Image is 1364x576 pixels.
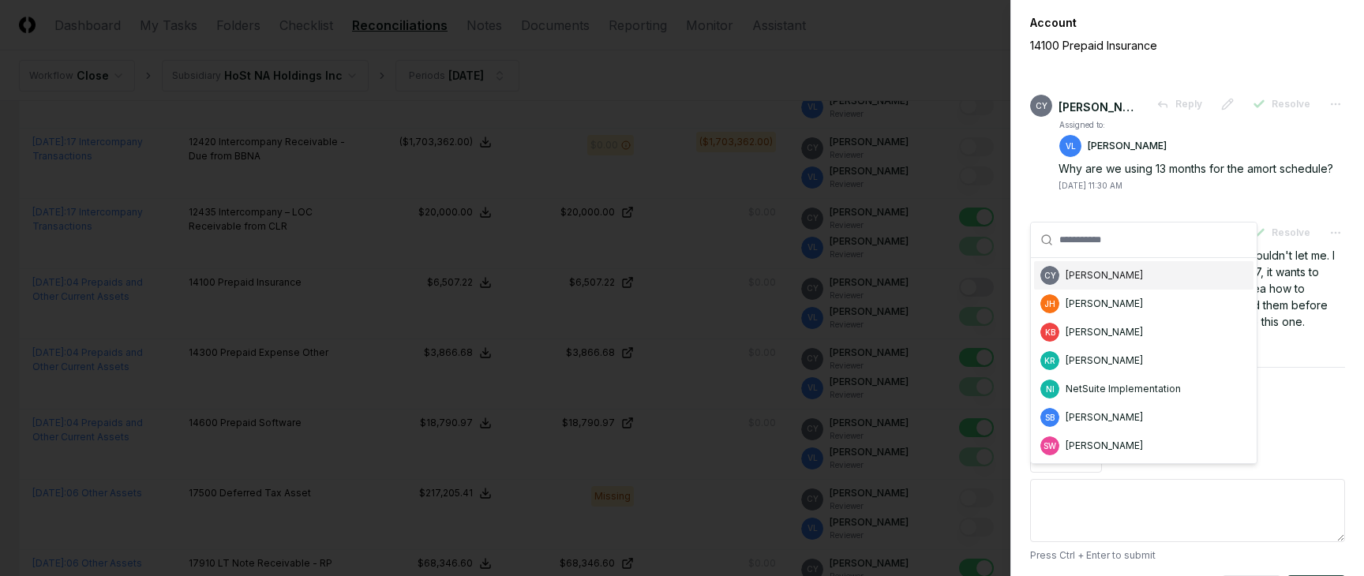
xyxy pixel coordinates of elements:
span: CY [1044,270,1056,282]
span: SW [1044,440,1056,452]
div: [PERSON_NAME] [1066,410,1143,425]
span: SB [1045,412,1055,424]
div: [PERSON_NAME] [1066,297,1143,311]
span: Resolve [1272,97,1310,111]
p: [PERSON_NAME] [1088,139,1167,153]
div: [PERSON_NAME] [1066,439,1143,453]
div: [DATE] 11:30 AM [1059,180,1122,192]
td: Assigned to: [1059,118,1167,132]
span: KB [1045,327,1055,338]
span: Resolve [1272,226,1310,240]
button: Reply [1179,219,1243,247]
div: Why are we using 13 months for the amort schedule? [1059,160,1345,177]
div: [PERSON_NAME] [1066,353,1143,368]
p: 14100 Prepaid Insurance [1030,37,1291,54]
div: Suggestions [1031,258,1257,463]
div: [PERSON_NAME] [1066,325,1143,339]
div: [PERSON_NAME] [1066,268,1143,282]
button: Resolve [1243,90,1320,118]
span: JH [1044,298,1055,310]
span: VL [1066,140,1076,152]
div: NetSuite Implementation [1066,382,1181,396]
button: Resolve [1243,219,1320,247]
div: Account [1030,14,1345,31]
span: CY [1036,100,1047,112]
span: NI [1046,383,1055,395]
div: [PERSON_NAME] [1059,99,1137,115]
button: Reply [1147,90,1212,118]
span: KR [1044,355,1055,367]
p: Press Ctrl + Enter to submit [1030,548,1345,563]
